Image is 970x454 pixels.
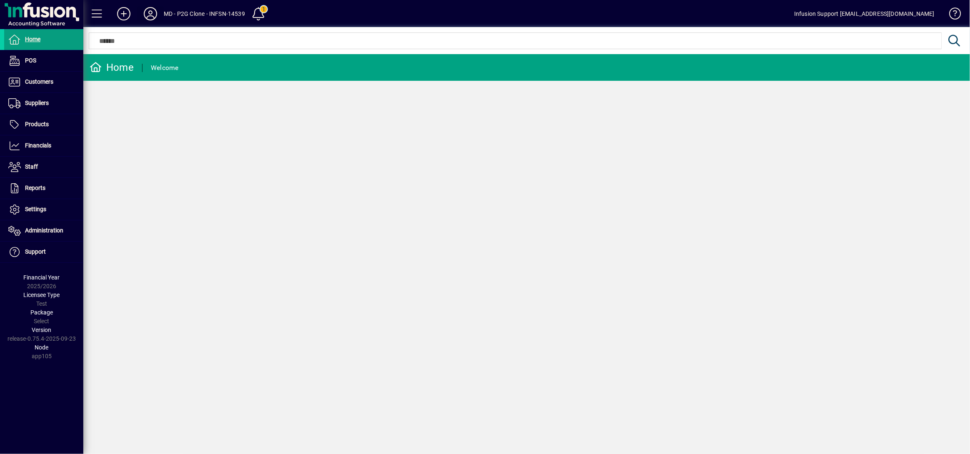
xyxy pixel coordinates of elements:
span: Financials [25,142,51,149]
span: Settings [25,206,46,212]
span: Package [30,309,53,316]
span: POS [25,57,36,64]
div: Infusion Support [EMAIL_ADDRESS][DOMAIN_NAME] [794,7,935,20]
a: Administration [4,220,83,241]
span: Suppliers [25,100,49,106]
a: Financials [4,135,83,156]
a: Staff [4,157,83,177]
span: Administration [25,227,63,234]
button: Add [110,6,137,21]
span: Support [25,248,46,255]
span: Home [25,36,40,42]
span: Version [32,327,52,333]
a: POS [4,50,83,71]
span: Licensee Type [24,292,60,298]
a: Reports [4,178,83,199]
div: Home [90,61,134,74]
div: MD - P2G Clone - INFSN-14539 [164,7,245,20]
span: Products [25,121,49,127]
a: Products [4,114,83,135]
span: Financial Year [24,274,60,281]
span: Reports [25,185,45,191]
a: Knowledge Base [943,2,960,29]
button: Profile [137,6,164,21]
span: Node [35,344,49,351]
span: Customers [25,78,53,85]
a: Suppliers [4,93,83,114]
a: Settings [4,199,83,220]
a: Support [4,242,83,262]
div: Welcome [151,61,179,75]
span: Staff [25,163,38,170]
a: Customers [4,72,83,92]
